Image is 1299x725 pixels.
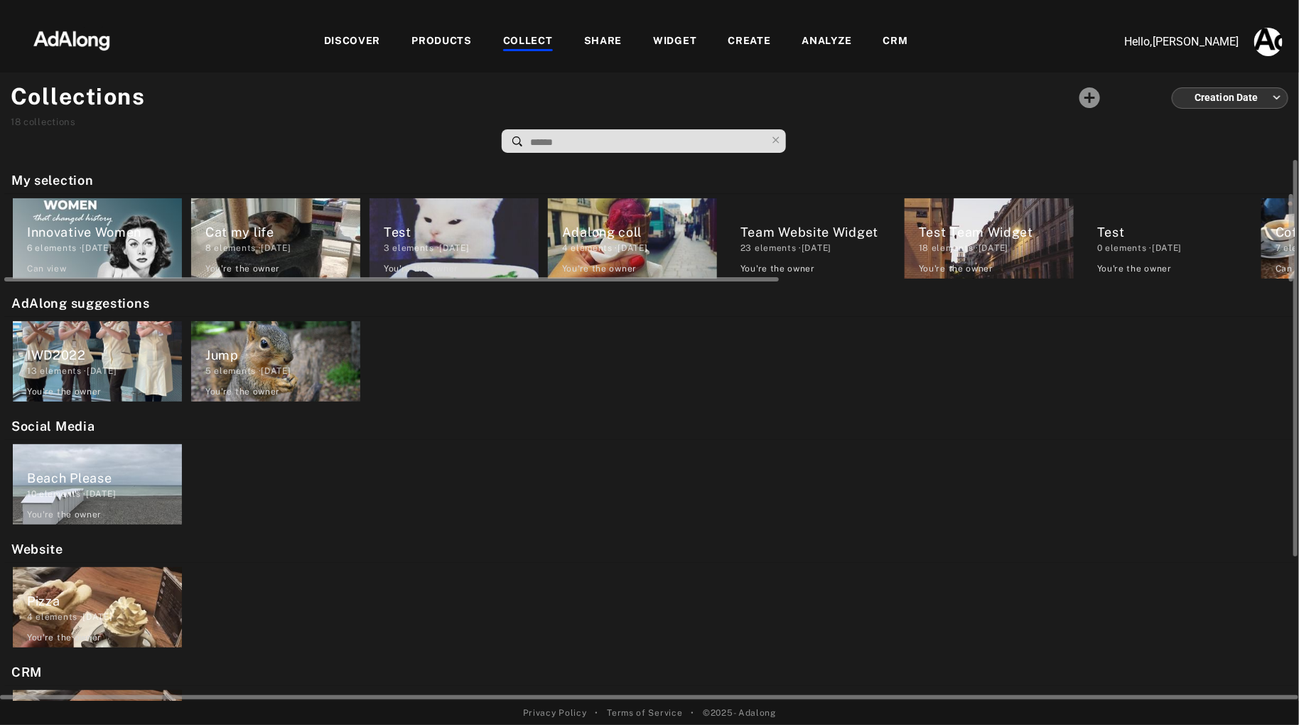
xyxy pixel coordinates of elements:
[919,222,1074,242] div: Test Team Widget
[324,33,381,50] div: DISCOVER
[584,33,622,50] div: SHARE
[740,222,895,242] div: Team Website Widget
[27,345,182,365] div: IWD2022
[27,366,37,376] span: 13
[11,294,1295,313] h2: AdAlong suggestions
[562,262,637,275] div: You're the owner
[27,631,102,644] div: You're the owner
[503,33,553,50] div: COLLECT
[27,489,36,499] span: 10
[883,33,908,50] div: CRM
[27,262,67,275] div: Can view
[27,612,33,622] span: 4
[653,33,696,50] div: WIDGET
[703,707,776,719] span: © 2025 - Adalong
[691,707,695,719] span: •
[187,317,365,406] div: Jump5 elements ·[DATE]You're the owner
[900,194,1078,283] div: Test Team Widget18 elements ·[DATE]You're the owner
[595,707,599,719] span: •
[919,242,1074,254] div: elements · [DATE]
[1097,262,1172,275] div: You're the owner
[1254,28,1283,56] img: AAuE7mCcxfrEYqyvOQj0JEqcpTTBGQ1n7nJRUNytqTeM
[728,33,771,50] div: CREATE
[384,243,390,253] span: 3
[11,80,146,114] h1: Collections
[740,242,895,254] div: elements · [DATE]
[919,243,929,253] span: 18
[205,366,212,376] span: 5
[740,243,752,253] span: 23
[9,563,186,652] div: Pizza4 elements ·[DATE]You're the owner
[1097,243,1103,253] span: 0
[562,243,568,253] span: 4
[722,194,900,283] div: Team Website Widget23 elements ·[DATE]You're the owner
[919,262,993,275] div: You're the owner
[11,171,1295,190] h2: My selection
[384,262,458,275] div: You're the owner
[1185,79,1281,117] div: Creation Date
[205,365,360,377] div: elements · [DATE]
[1072,80,1108,116] button: Add a collecton
[11,117,21,127] span: 18
[384,242,539,254] div: elements · [DATE]
[9,194,186,283] div: Innovative Women6 elements ·[DATE]Can view
[205,345,360,365] div: Jump
[1228,657,1299,725] iframe: Chat Widget
[27,611,182,623] div: elements · [DATE]
[11,417,1295,436] h2: Social Media
[205,222,360,242] div: Cat my life
[27,243,33,253] span: 6
[27,365,182,377] div: elements · [DATE]
[740,262,815,275] div: You're the owner
[1079,194,1256,283] div: Test0 elements ·[DATE]You're the owner
[365,194,543,283] div: Test3 elements ·[DATE]You're the owner
[384,222,539,242] div: Test
[523,707,587,719] a: Privacy Policy
[27,591,182,611] div: Pizza
[187,194,365,283] div: Cat my life8 elements ·[DATE]You're the owner
[9,18,134,60] img: 63233d7d88ed69de3c212112c67096b6.png
[205,262,280,275] div: You're the owner
[562,242,717,254] div: elements · [DATE]
[205,385,280,398] div: You're the owner
[27,222,182,242] div: Innovative Women
[607,707,682,719] a: Terms of Service
[9,317,186,406] div: IWD202213 elements ·[DATE]You're the owner
[205,243,212,253] span: 8
[802,33,852,50] div: ANALYZE
[1097,33,1239,50] p: Hello, [PERSON_NAME]
[27,508,102,521] div: You're the owner
[544,194,721,283] div: Adalong coll4 elements ·[DATE]You're the owner
[27,488,182,500] div: elements · [DATE]
[1251,24,1286,60] button: Account settings
[11,662,1295,682] h2: CRM
[205,242,360,254] div: elements · [DATE]
[562,222,717,242] div: Adalong coll
[11,539,1295,559] h2: Website
[1097,242,1252,254] div: elements · [DATE]
[9,440,186,529] div: Beach Please10 elements ·[DATE]You're the owner
[1097,222,1252,242] div: Test
[27,242,182,254] div: elements · [DATE]
[27,385,102,398] div: You're the owner
[11,115,146,129] div: collections
[27,468,182,488] div: Beach Please
[411,33,472,50] div: PRODUCTS
[1276,243,1281,253] span: 7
